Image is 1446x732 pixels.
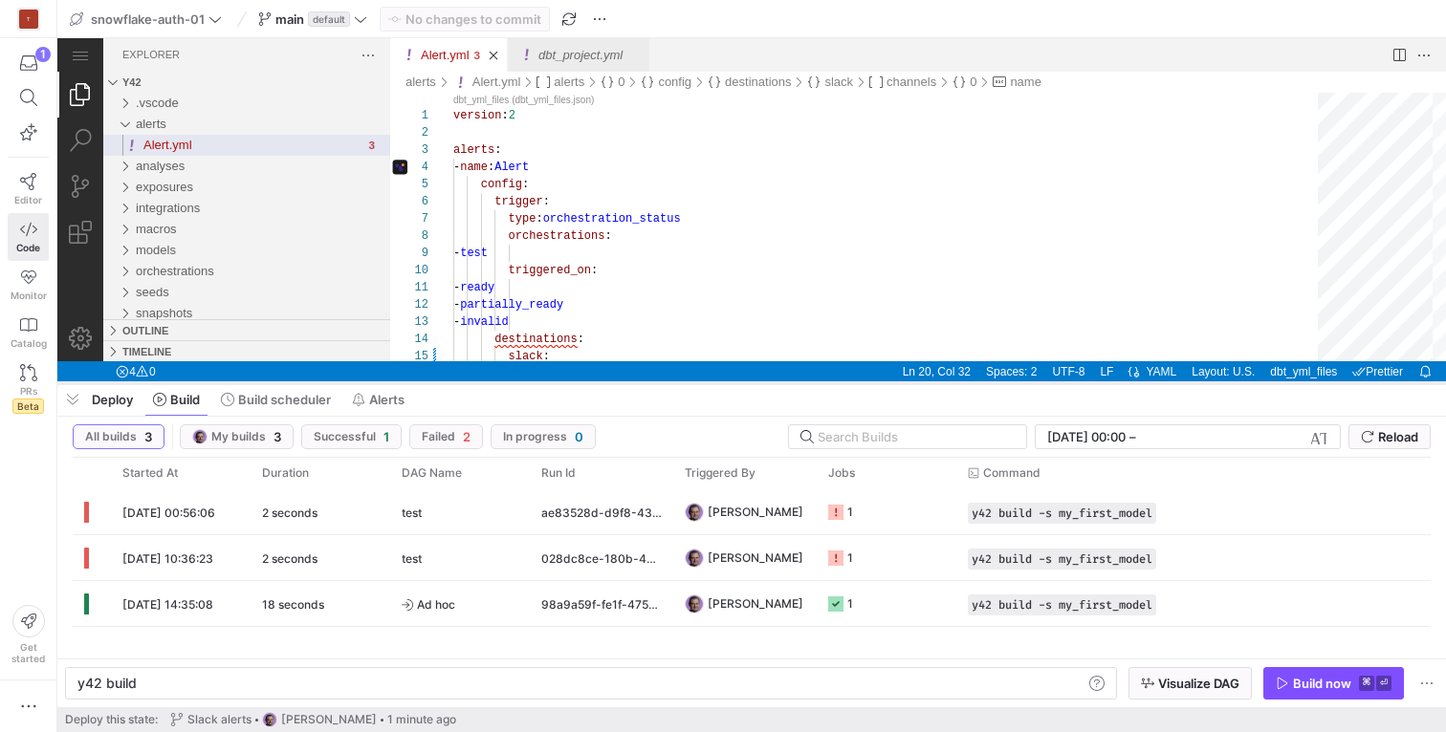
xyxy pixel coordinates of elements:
li: Close (⌘W) [427,8,446,27]
span: – [1129,429,1136,444]
div: 9 [350,206,371,224]
div: Errors: 4 [51,323,105,344]
span: Visualize DAG [1158,676,1239,691]
div: 14 [350,292,371,310]
span: Failed [422,430,455,443]
a: Views and More Actions... [300,7,321,28]
div: /analyses [78,118,333,139]
span: Slack alerts [187,713,252,726]
y42-duration: 2 seconds [262,506,318,520]
span: Monitor [11,290,47,301]
span: [DATE] 10:36:23 [122,551,213,566]
div: 5 [350,138,371,155]
span: - [396,243,403,256]
div: Build now [1293,676,1351,691]
a: Layout: U.S. [1129,323,1202,344]
span: seeds [78,247,112,261]
div: UTF-8 [987,323,1035,344]
div: /orchestrations [78,223,333,244]
span: DAG Name [402,466,462,480]
span: Duration [262,466,309,480]
button: 1 [8,46,49,80]
span: 2 [451,71,458,84]
span: analyses [78,120,127,135]
div: 11 [350,241,371,258]
a: T [8,3,49,35]
span: slack [767,36,796,51]
div: Notifications [1353,323,1382,344]
span: name [953,36,984,51]
img: https://storage.googleapis.com/y42-prod-data-exchange/images/9mlvGdob1SBuJGjnK24K4byluFUhBXBzD3rX... [685,549,704,568]
button: Alerts [343,383,413,416]
span: : [465,140,471,153]
button: Slack alertshttps://storage.googleapis.com/y42-prod-data-exchange/images/9mlvGdob1SBuJGjnK24K4byl... [165,707,461,732]
span: y42 build [77,675,137,691]
a: LF [1038,323,1061,344]
div: snapshots [46,265,333,286]
span: : [486,312,493,325]
span: alerts [496,36,527,51]
div: config (module) [601,33,634,54]
span: orchestration_status [486,174,624,187]
div: YAML [1085,323,1127,344]
span: - [396,260,403,273]
span: 0 [560,36,567,51]
div: 12 [350,258,371,275]
span: Alert [437,122,471,136]
span: My builds [211,430,266,443]
span: test [402,536,422,581]
span: 1 [383,429,389,444]
div: 1 [350,69,371,86]
span: ready [403,243,437,256]
a: Split Editor Right (⌘\) [⌥] Split Editor Down [1331,7,1352,28]
span: 1 minute ago [387,713,456,726]
span: 0 [575,429,583,444]
div: ae83528d-d9f8-43a0-a801-26cc2c791eb0 [530,489,673,534]
span: [PERSON_NAME] [708,489,803,534]
span: test [402,490,422,535]
span: destinations [668,36,734,51]
img: https://storage.googleapis.com/y42-prod-data-exchange/images/9mlvGdob1SBuJGjnK24K4byluFUhBXBzD3rX... [192,429,208,444]
div: T [19,10,38,29]
span: Reload [1378,429,1418,444]
span: Beta [12,398,44,414]
span: snowflake-auth-01 [91,11,205,27]
a: Catalog [8,309,49,356]
div: 1 [35,47,51,62]
a: Ln 20, Col 32 [841,323,918,344]
button: Build scheduler [212,383,340,416]
a: check-all Prettier [1290,323,1350,344]
span: macros [78,183,120,198]
button: Failed2 [409,424,483,449]
div: 1 [847,489,853,534]
span: test [403,208,430,222]
span: main [275,11,304,27]
div: 98a9a59f-fe1f-4751-8c6c-df7be4aa6a83 [530,581,673,626]
div: Alert.yml [46,97,333,118]
div: 3 [350,103,371,120]
y42-duration: 18 seconds [262,597,324,612]
div: /models [78,202,333,223]
div: Files Explorer [46,54,333,281]
div: 13 [350,275,371,292]
h3: Timeline [65,303,114,324]
span: triggered_on [451,226,534,239]
span: All builds [85,430,137,443]
div: check-all Prettier [1287,323,1353,344]
div: Outline Section [46,281,333,302]
span: integrations [78,162,142,177]
span: : [430,122,437,136]
span: : [486,157,493,170]
div: 2 [350,86,371,103]
a: PRsBeta [8,356,49,421]
div: 15 [350,310,371,327]
span: slack [451,312,486,325]
button: In progress0 [491,424,596,449]
span: Started At [122,466,178,480]
li: Close (⌘W) [569,8,588,27]
span: - [396,208,403,222]
span: exposures [78,141,136,156]
input: Search Builds [818,429,1011,444]
span: destinations [437,294,519,308]
span: Alerts [369,392,405,407]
